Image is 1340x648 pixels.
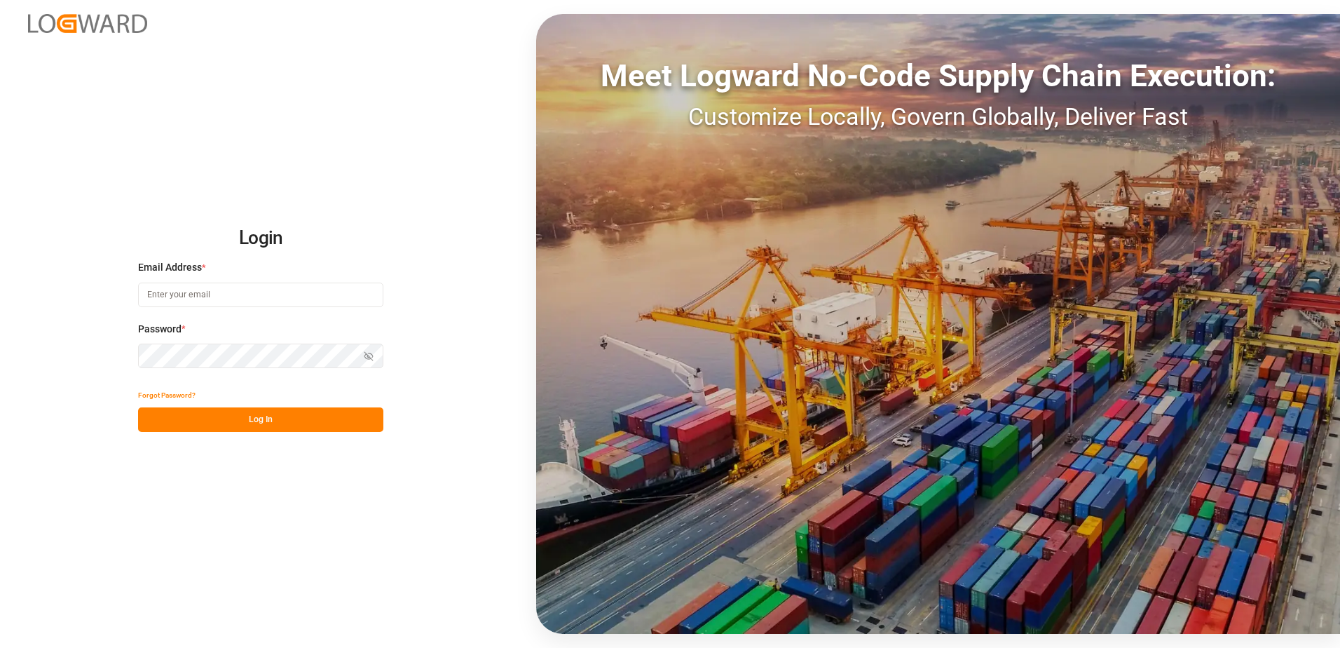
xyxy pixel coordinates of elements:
[138,407,383,432] button: Log In
[138,260,202,275] span: Email Address
[28,14,147,33] img: Logward_new_orange.png
[536,53,1340,99] div: Meet Logward No-Code Supply Chain Execution:
[138,216,383,261] h2: Login
[138,383,196,407] button: Forgot Password?
[138,322,182,337] span: Password
[536,99,1340,135] div: Customize Locally, Govern Globally, Deliver Fast
[138,283,383,307] input: Enter your email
